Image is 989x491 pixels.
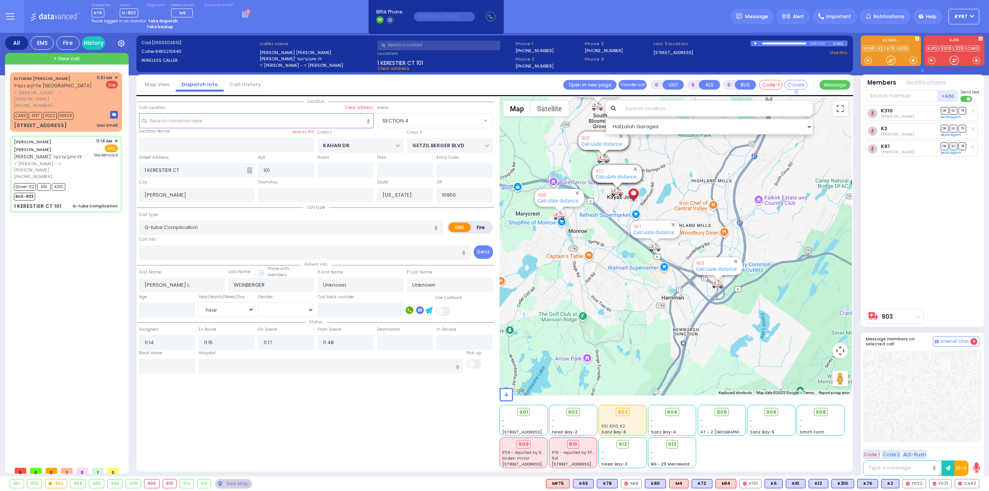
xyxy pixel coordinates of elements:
label: Entry Code [437,155,459,161]
button: Map camera controls [833,343,848,358]
span: Notifications [873,13,904,20]
span: Help [926,13,936,20]
button: +Add [938,90,958,102]
div: See map [215,479,251,489]
div: G-tube Complication [73,203,118,209]
span: [1003202512] [152,39,181,46]
input: Search location [620,101,813,116]
div: 905 [597,154,609,164]
span: ר' [PERSON_NAME] - ר' [PERSON_NAME] [14,90,94,102]
input: Search location here [139,113,374,128]
h5: Message members on selected call [866,336,933,347]
span: 902 [568,408,578,416]
a: Open this area in Google Maps (opens a new window) [501,386,527,396]
span: FD329 [58,112,73,120]
span: [PHONE_NUMBER] [14,102,52,109]
label: Medic on call [171,3,195,8]
span: Alert [793,13,804,20]
img: red-radio-icon.svg [906,482,910,486]
span: 913 [668,440,676,448]
label: Areas [377,105,389,111]
div: 908 [554,211,565,221]
div: All [5,36,28,50]
div: ALS [546,479,570,488]
a: KJFD [926,46,938,51]
label: Back Home [139,350,162,356]
span: Fire [106,81,118,88]
div: 904 [71,479,86,488]
a: [STREET_ADDRESS] [653,49,693,56]
span: SECTION 4 [382,117,408,125]
div: 901 [10,479,24,488]
div: BLS [573,479,594,488]
span: - [552,423,554,429]
label: KJFD [924,38,984,44]
a: Calculate distance [696,266,737,272]
div: BLS [857,479,878,488]
div: BLS [597,479,618,488]
label: Save as POI [292,129,314,134]
label: Apt [258,155,265,161]
button: Internal Chat 4 [933,336,979,347]
span: Sanz Bay-6 [602,429,626,435]
span: Phone 4 [585,56,651,63]
span: 904 [667,408,678,416]
div: 913 [197,479,211,488]
span: DR [941,143,948,150]
div: BLS [786,479,805,488]
span: Important [826,13,851,20]
span: 11:14 AM [96,138,112,144]
span: - [800,423,802,429]
span: Clear address [377,65,410,71]
input: (000)000-00000 [414,12,475,21]
span: flat [552,455,558,461]
span: K61 [37,183,51,191]
div: 910 [163,479,177,488]
button: Covered [784,80,807,90]
span: 906 [766,408,777,416]
span: Status [305,319,326,325]
span: FD17 [29,112,42,120]
div: 906 [611,187,623,197]
button: ALS [699,80,720,90]
input: Search hospital [199,358,463,373]
img: message.svg [736,14,742,19]
span: Lipa Blumenthal [881,114,914,119]
div: 596 [598,153,610,163]
span: Phone 3 [585,41,651,47]
span: D-802 [120,8,138,17]
label: [PHONE_NUMBER] [585,48,623,53]
label: Lines [120,3,138,8]
label: Street Address [139,155,169,161]
a: 903 [696,260,704,266]
span: Forest Bay-3 [602,461,627,467]
button: BUS [735,80,756,90]
label: P Last Name [407,269,432,275]
span: - [651,455,653,461]
a: K310 [881,108,893,114]
img: red-radio-icon.svg [624,482,628,486]
label: From Scene [318,326,341,333]
label: Hospital [199,350,216,356]
a: 903 [882,314,893,319]
strong: Take backup [146,24,173,30]
label: KJ EMS... [861,38,921,44]
button: Toggle fullscreen view [833,101,848,116]
label: Age [139,294,147,300]
button: Send [474,245,493,259]
label: City [139,179,147,185]
a: K2 [881,126,887,131]
span: Internal Chat [940,339,969,344]
small: Share with [267,266,289,272]
span: - [750,423,752,429]
label: Night unit [147,3,165,8]
button: Close [732,258,739,265]
div: 595 [599,153,610,163]
button: Code 1 [863,450,880,459]
span: - [651,418,653,423]
div: [STREET_ADDRESS] [14,122,67,129]
label: Use Callback [435,295,462,301]
label: Destination [377,326,400,333]
span: - [750,418,752,423]
span: Message [745,13,768,20]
